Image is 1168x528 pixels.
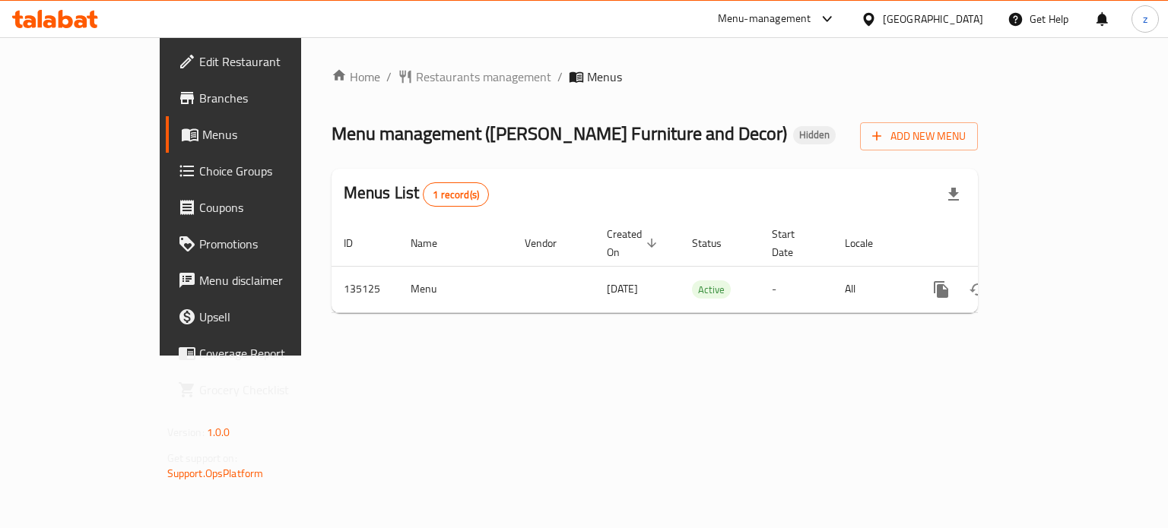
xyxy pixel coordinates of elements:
span: Grocery Checklist [199,381,343,399]
a: Menus [166,116,355,153]
td: - [760,266,833,312]
span: Hidden [793,128,836,141]
span: z [1143,11,1147,27]
a: Choice Groups [166,153,355,189]
td: All [833,266,911,312]
td: 135125 [332,266,398,312]
nav: breadcrumb [332,68,979,86]
div: Total records count [423,182,489,207]
div: Menu-management [718,10,811,28]
span: Get support on: [167,448,237,468]
span: [DATE] [607,279,638,299]
span: Locale [845,234,893,252]
span: Name [411,234,457,252]
button: Add New Menu [860,122,978,150]
a: Grocery Checklist [166,371,355,408]
a: Branches [166,80,355,116]
th: Actions [911,220,1081,267]
span: Vendor [525,234,576,252]
td: Menu [398,266,513,312]
a: Upsell [166,299,355,335]
h2: Menus List [344,182,489,207]
span: Status [692,234,741,252]
button: Change Status [960,271,996,308]
a: Home [332,68,380,86]
span: ID [344,234,373,252]
span: Menu management ( [PERSON_NAME] Furniture and Decor ) [332,116,787,150]
table: enhanced table [332,220,1081,313]
span: 1.0.0 [207,422,230,442]
li: / [386,68,392,86]
span: 1 record(s) [424,188,488,202]
span: Restaurants management [416,68,551,86]
a: Coupons [166,189,355,226]
a: Support.OpsPlatform [167,463,264,483]
span: Menus [202,125,343,144]
span: Upsell [199,308,343,326]
span: Menus [587,68,622,86]
a: Restaurants management [398,68,551,86]
div: Hidden [793,126,836,144]
span: Menu disclaimer [199,271,343,289]
span: Add New Menu [872,127,966,146]
span: Active [692,281,731,299]
span: Version: [167,422,205,442]
span: Coupons [199,198,343,217]
span: Choice Groups [199,162,343,180]
span: Created On [607,225,662,261]
span: Promotions [199,235,343,253]
span: Coverage Report [199,344,343,362]
span: Edit Restaurant [199,52,343,71]
a: Promotions [166,226,355,262]
span: Start Date [772,225,814,261]
a: Edit Restaurant [166,43,355,80]
a: Menu disclaimer [166,262,355,299]
div: [GEOGRAPHIC_DATA] [883,11,983,27]
span: Branches [199,89,343,107]
button: more [923,271,960,308]
li: / [557,68,563,86]
a: Coverage Report [166,335,355,371]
